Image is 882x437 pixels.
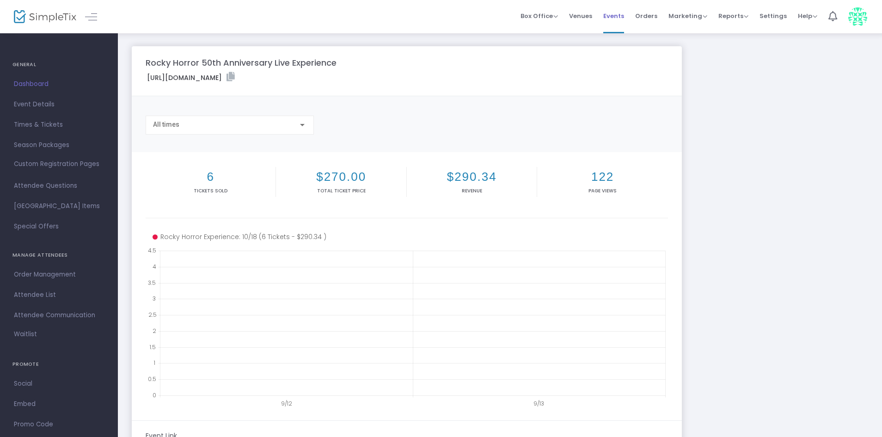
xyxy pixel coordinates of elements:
text: 2 [153,326,156,334]
h4: GENERAL [12,55,105,74]
span: Embed [14,398,104,410]
span: Attendee Communication [14,309,104,321]
span: Marketing [668,12,707,20]
span: [GEOGRAPHIC_DATA] Items [14,200,104,212]
span: Attendee Questions [14,180,104,192]
span: Settings [759,4,787,28]
text: 3.5 [148,278,156,286]
h2: 6 [147,170,274,184]
span: Venues [569,4,592,28]
text: 3 [153,295,156,302]
span: All times [153,121,179,128]
span: Orders [635,4,657,28]
h2: $270.00 [278,170,404,184]
span: Social [14,378,104,390]
span: Box Office [521,12,558,20]
span: Event Details [14,98,104,111]
span: Help [798,12,817,20]
span: Season Packages [14,139,104,151]
p: Revenue [409,187,535,194]
text: 4 [153,262,156,270]
text: 2.5 [148,311,157,319]
span: Special Offers [14,221,104,233]
text: 1.5 [149,343,156,351]
text: 4.5 [148,246,156,254]
span: Promo Code [14,419,104,431]
span: Attendee List [14,289,104,301]
span: Reports [718,12,748,20]
span: Events [603,4,624,28]
span: Order Management [14,269,104,281]
p: Tickets sold [147,187,274,194]
span: Times & Tickets [14,119,104,131]
text: 0 [153,391,156,399]
text: 9/12 [281,400,292,407]
text: 9/13 [533,400,544,407]
p: Total Ticket Price [278,187,404,194]
h2: 122 [539,170,666,184]
label: [URL][DOMAIN_NAME] [147,72,235,83]
span: Custom Registration Pages [14,160,99,169]
text: 0.5 [148,375,156,383]
h4: PROMOTE [12,355,105,374]
span: Waitlist [14,330,37,339]
m-panel-title: Rocky Horror 50th Anniversary Live Experience [146,56,337,69]
h4: MANAGE ATTENDEES [12,246,105,265]
p: Page Views [539,187,666,194]
span: Dashboard [14,78,104,90]
text: 1 [153,359,155,367]
h2: $290.34 [409,170,535,184]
